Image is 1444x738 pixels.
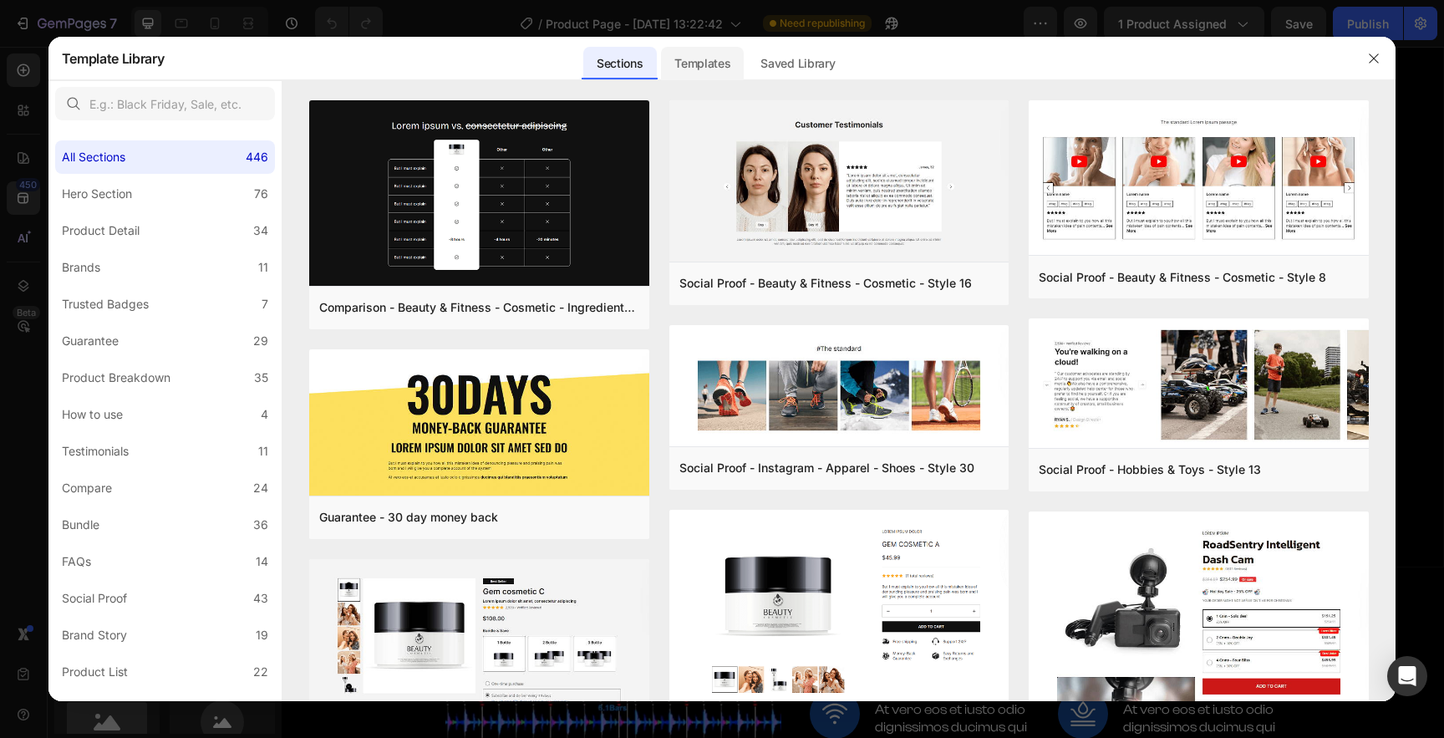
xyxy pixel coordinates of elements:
[246,147,268,167] div: 446
[593,627,750,644] p: Wireless Connect
[62,405,123,425] div: How to use
[1029,100,1369,258] img: sp8.png
[62,625,127,645] div: Brand Story
[62,257,100,277] div: Brands
[62,368,170,388] div: Product Breakdown
[258,257,268,277] div: 11
[254,368,268,388] div: 35
[705,125,907,139] span: Excellent 4.9 - Based on 310 reviews
[747,47,848,80] div: Saved Library
[261,405,268,425] div: 4
[62,515,99,535] div: Bundle
[679,458,974,478] div: Social Proof - Instagram - Apparel - Shoes - Style 30
[608,324,995,358] button: Add to cart
[776,642,826,692] img: gempages_432750572815254551-2173ab18-0257-4929-a3a3-6bdce7cc2798.svg
[669,325,1009,450] img: sp30.png
[641,247,741,258] p: Instant Download
[1029,318,1369,450] img: sp13.png
[768,346,833,364] p: Buy Now
[583,47,656,80] div: Sections
[253,221,268,241] div: 34
[62,588,127,608] div: Social Proof
[62,221,140,241] div: Product Detail
[755,332,847,350] div: Add to cart
[681,156,740,181] div: £50.00
[62,699,115,719] div: Collection
[608,71,995,118] h1: Melodic Techno
[62,552,91,572] div: FAQs
[62,331,119,351] div: Guarantee
[55,87,275,120] input: E.g.: Black Friday, Sale, etc.
[253,588,268,608] div: 43
[841,654,998,706] p: At vero eos et iusto odio dignissimos ducimus qui blanditiis praesentium
[1039,460,1261,480] div: Social Proof - Hobbies & Toys - Style 13
[319,507,498,527] div: Guarantee - 30 day money back
[62,294,149,314] div: Trusted Badges
[641,206,744,217] p: 100% Royalty Free
[254,184,268,204] div: 76
[608,338,995,372] button: <p>Buy Now</p>
[1039,267,1326,288] div: Social Proof - Beauty & Fitness - Cosmetic - Style 8
[62,441,129,461] div: Testimonials
[62,184,132,204] div: Hero Section
[258,441,268,461] div: 11
[253,662,268,682] div: 22
[256,625,268,645] div: 19
[62,147,125,167] div: All Sections
[253,331,268,351] div: 29
[62,478,112,498] div: Compare
[841,627,998,644] p: Water-Resistant
[669,100,1009,265] img: sp16.png
[262,294,268,314] div: 7
[593,654,750,706] p: At vero eos et iusto odio dignissimos ducimus qui blanditiis praesentium
[309,349,649,499] img: g30.png
[679,273,972,293] div: Social Proof - Beauty & Fitness - Cosmetic - Style 16
[256,552,268,572] div: 14
[608,156,674,181] div: £25.00
[641,288,786,299] p: Compatible With Serum 2
[319,298,639,318] div: Comparison - Beauty & Fitness - Cosmetic - Ingredients - Style 19
[62,37,165,80] h2: Template Library
[746,158,807,179] pre: 50% off
[253,515,268,535] div: 36
[661,47,744,80] div: Templates
[309,100,649,289] img: c19.png
[1387,656,1427,696] div: Open Intercom Messenger
[528,642,578,692] img: gempages_432750572815254551-2ad479b0-3765-443e-a096-3e407383ce13.svg
[253,478,268,498] div: 24
[256,699,268,719] div: 19
[62,662,128,682] div: Product List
